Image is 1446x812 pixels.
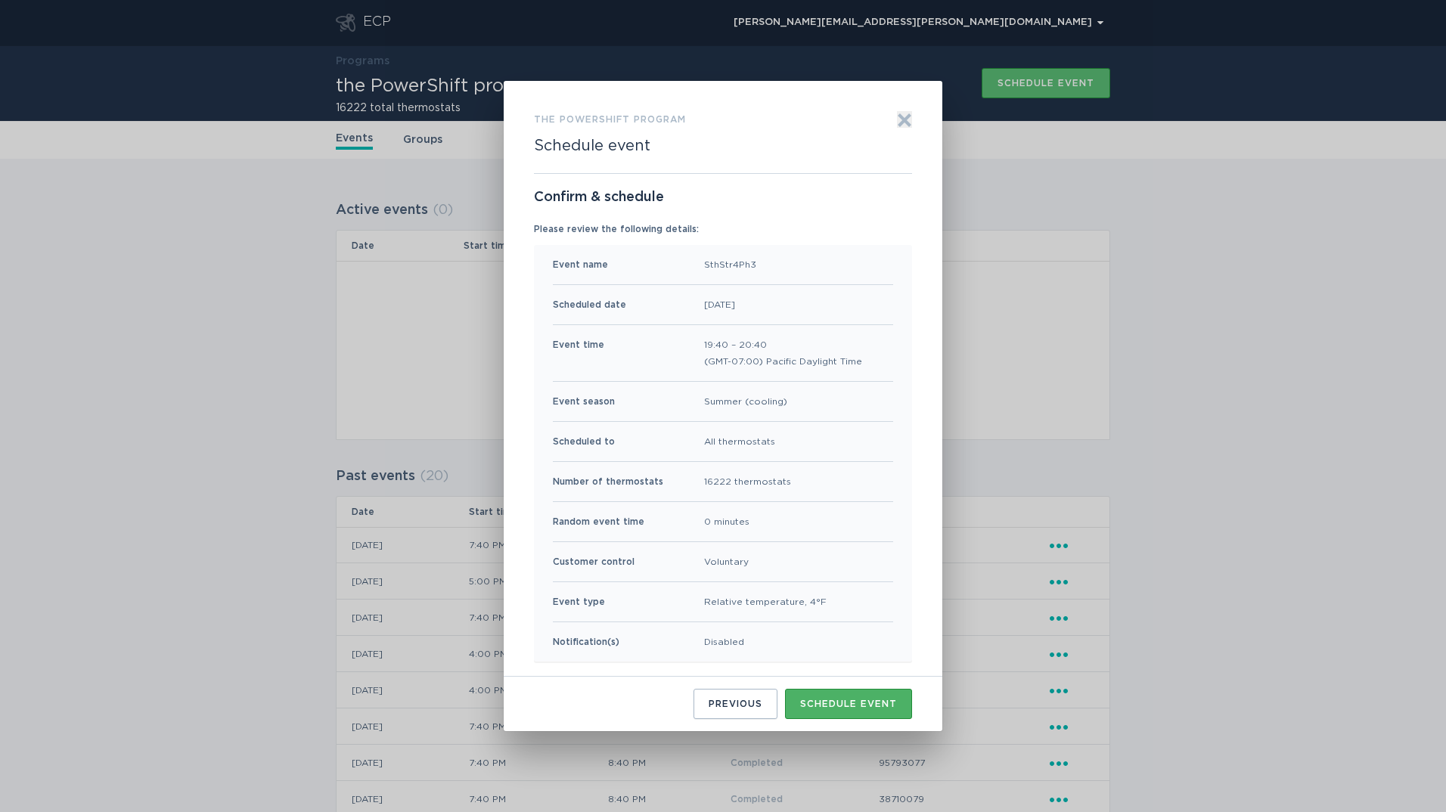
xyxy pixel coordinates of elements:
[694,689,777,719] button: Previous
[553,433,615,450] div: Scheduled to
[534,189,912,206] p: Confirm & schedule
[704,393,787,410] div: Summer (cooling)
[504,81,942,731] div: Form to create an event
[553,393,615,410] div: Event season
[704,296,735,313] div: [DATE]
[709,699,762,708] div: Previous
[534,221,912,237] div: Please review the following details:
[704,336,862,353] span: 19:40 – 20:40
[704,473,791,490] div: 16222 thermostats
[704,433,775,450] div: All thermostats
[553,553,635,570] div: Customer control
[704,594,827,610] div: Relative temperature, 4°F
[553,296,626,313] div: Scheduled date
[553,336,604,370] div: Event time
[704,553,749,570] div: Voluntary
[553,473,663,490] div: Number of thermostats
[534,137,650,155] h2: Schedule event
[785,689,912,719] button: Schedule event
[800,699,897,708] div: Schedule event
[704,256,756,273] div: SthStr4Ph3
[553,256,608,273] div: Event name
[553,513,644,530] div: Random event time
[553,634,619,650] div: Notification(s)
[704,634,744,650] div: Disabled
[704,353,862,370] span: (GMT-07:00) Pacific Daylight Time
[704,513,749,530] div: 0 minutes
[534,111,686,128] h3: the PowerShift program
[553,594,605,610] div: Event type
[897,111,912,128] button: Exit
